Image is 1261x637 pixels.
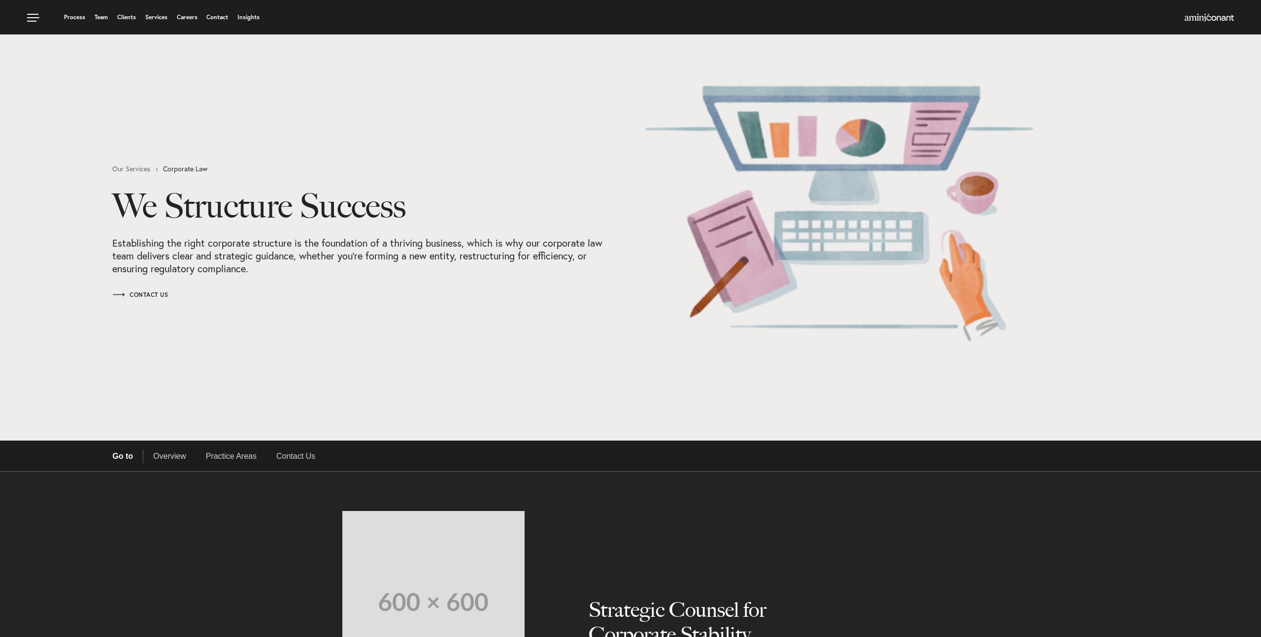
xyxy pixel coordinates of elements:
p: Establishing the right corporate structure is the foundation of a thriving business, which is why... [112,237,623,275]
img: Corporate Law [638,49,1043,416]
a: Insights [237,14,260,20]
a: Team [95,14,108,20]
a: 2 / 3 [196,449,266,463]
span: Corporate Law [163,165,222,172]
a: Clients [117,14,136,20]
a: Process [64,14,85,20]
a: Click to contact us [112,290,168,300]
img: Amini & Conant [1185,14,1234,22]
span: Go to [112,449,143,463]
a: Careers [177,14,198,20]
h1: We Structure Success [112,187,623,237]
span: Contact Us [112,292,168,298]
a: 3 / 3 [266,449,325,463]
a: Contact [206,14,228,20]
a: View our service areas [112,165,163,172]
a: Services [145,14,167,20]
a: 1 / 3 [143,449,196,463]
a: Home [1185,14,1234,22]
